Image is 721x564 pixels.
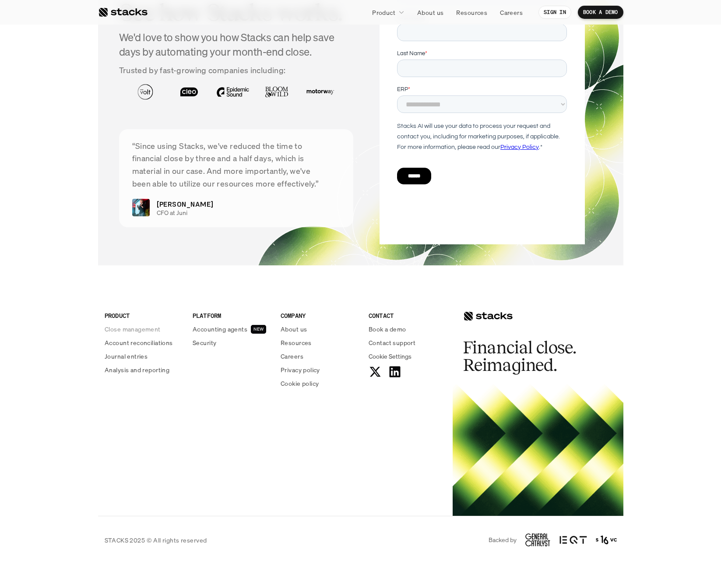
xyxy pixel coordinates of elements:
p: Journal entries [105,352,148,361]
h2: Financial close. Reimagined. [463,339,594,374]
a: Analysis and reporting [105,365,182,374]
a: Book a demo [369,324,446,334]
p: Book a demo [369,324,406,334]
p: About us [417,8,443,17]
p: Resources [456,8,487,17]
a: Cookie policy [281,379,358,388]
a: About us [281,324,358,334]
a: Careers [495,4,528,20]
a: Resources [281,338,358,347]
p: SIGN IN [544,9,566,15]
a: Account reconciliations [105,338,182,347]
a: Journal entries [105,352,182,361]
a: Privacy policy [281,365,358,374]
p: Backed by [489,536,517,544]
p: Accounting agents [193,324,247,334]
p: Resources [281,338,312,347]
a: Accounting agentsNEW [193,324,270,334]
a: Careers [281,352,358,361]
p: COMPANY [281,311,358,320]
a: Contact support [369,338,446,347]
p: PLATFORM [193,311,270,320]
p: Privacy policy [281,365,320,374]
p: Security [193,338,216,347]
p: About us [281,324,307,334]
p: BOOK A DEMO [583,9,618,15]
a: Close management [105,324,182,334]
p: [PERSON_NAME] [157,199,214,209]
a: Security [193,338,270,347]
a: Resources [451,4,492,20]
p: PRODUCT [105,311,182,320]
a: About us [412,4,449,20]
p: STACKS 2025 © All rights reserved [105,536,207,545]
p: Product [372,8,395,17]
span: Cookie Settings [369,352,411,361]
p: CFO at Juni [157,209,333,217]
p: Contact support [369,338,415,347]
h2: NEW [253,327,264,332]
a: BOOK A DEMO [578,6,623,19]
p: “Since using Stacks, we've reduced the time to financial close by three and a half days, which is... [132,140,341,190]
p: Careers [281,352,303,361]
a: SIGN IN [538,6,571,19]
p: Trusted by fast-growing companies including: [119,64,354,77]
p: Cookie policy [281,379,319,388]
h4: We'd love to show you how Stacks can help save days by automating your month-end close. [119,30,354,60]
p: Analysis and reporting [105,365,169,374]
p: Account reconciliations [105,338,173,347]
p: CONTACT [369,311,446,320]
p: Close management [105,324,161,334]
button: Cookie Trigger [369,352,411,361]
p: Careers [500,8,523,17]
